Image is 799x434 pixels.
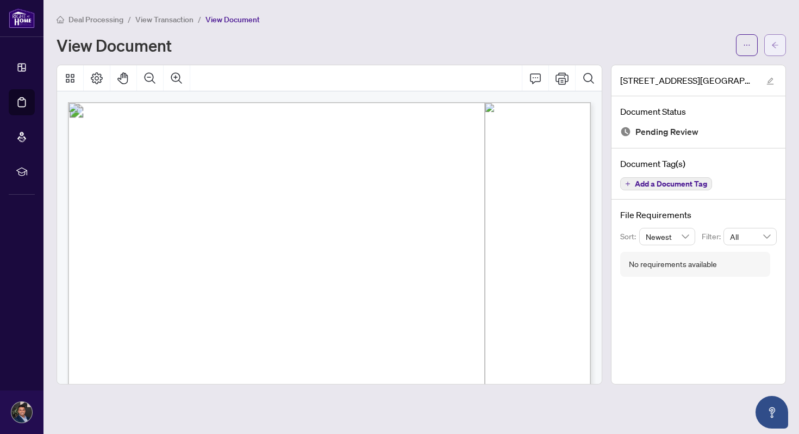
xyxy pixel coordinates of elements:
[629,258,717,270] div: No requirements available
[625,181,631,187] span: plus
[620,208,777,221] h4: File Requirements
[635,180,707,188] span: Add a Document Tag
[771,41,779,49] span: arrow-left
[743,41,751,49] span: ellipsis
[68,15,123,24] span: Deal Processing
[756,396,788,429] button: Open asap
[620,177,712,190] button: Add a Document Tag
[646,228,689,245] span: Newest
[635,125,698,139] span: Pending Review
[620,126,631,137] img: Document Status
[198,13,201,26] li: /
[11,402,32,423] img: Profile Icon
[128,13,131,26] li: /
[620,105,777,118] h4: Document Status
[620,74,756,87] span: [STREET_ADDRESS][GEOGRAPHIC_DATA][PERSON_NAME][PERSON_NAME] - trade sheet - [PERSON_NAME] to revi...
[766,77,774,85] span: edit
[135,15,193,24] span: View Transaction
[205,15,260,24] span: View Document
[620,231,639,243] p: Sort:
[57,36,172,54] h1: View Document
[702,231,723,243] p: Filter:
[620,157,777,170] h4: Document Tag(s)
[57,16,64,23] span: home
[730,228,770,245] span: All
[9,8,35,28] img: logo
